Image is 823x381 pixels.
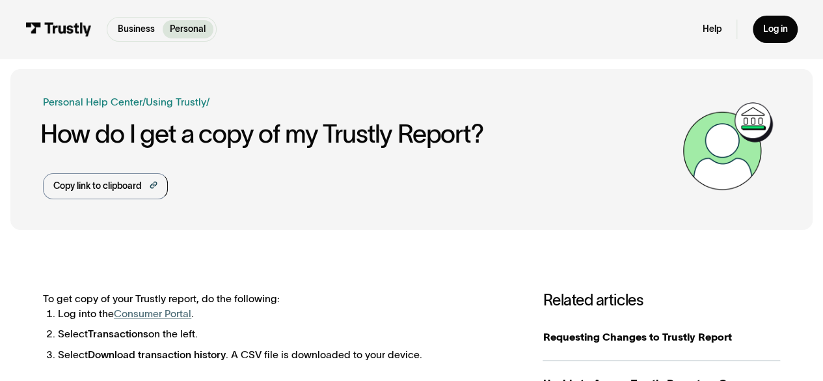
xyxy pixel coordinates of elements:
div: Log in [762,23,787,35]
p: Business [118,23,155,36]
a: Personal [163,20,213,38]
li: Select on the left. [58,326,517,341]
div: To get copy of your Trustly report, do the following: [43,291,518,362]
img: Trustly Logo [25,22,92,36]
div: / [206,94,209,109]
strong: Transactions [88,328,148,339]
a: Personal Help Center [43,94,142,109]
h3: Related articles [543,291,780,309]
a: Log in [753,16,798,42]
a: Copy link to clipboard [43,173,168,199]
li: Select . A CSV file is downloaded to your device. [58,347,517,362]
div: / [142,94,146,109]
div: Copy link to clipboard [53,180,141,193]
a: Consumer Portal [114,308,191,319]
a: Help [703,23,722,35]
a: Business [110,20,162,38]
li: Log into the . [58,306,517,321]
p: Personal [170,23,206,36]
h1: How do I get a copy of my Trustly Report? [40,120,677,148]
a: Requesting Changes to Trustly Report [543,315,780,361]
strong: Download transaction history [88,349,226,360]
a: Using Trustly [146,96,206,107]
div: Requesting Changes to Trustly Report [543,330,780,345]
